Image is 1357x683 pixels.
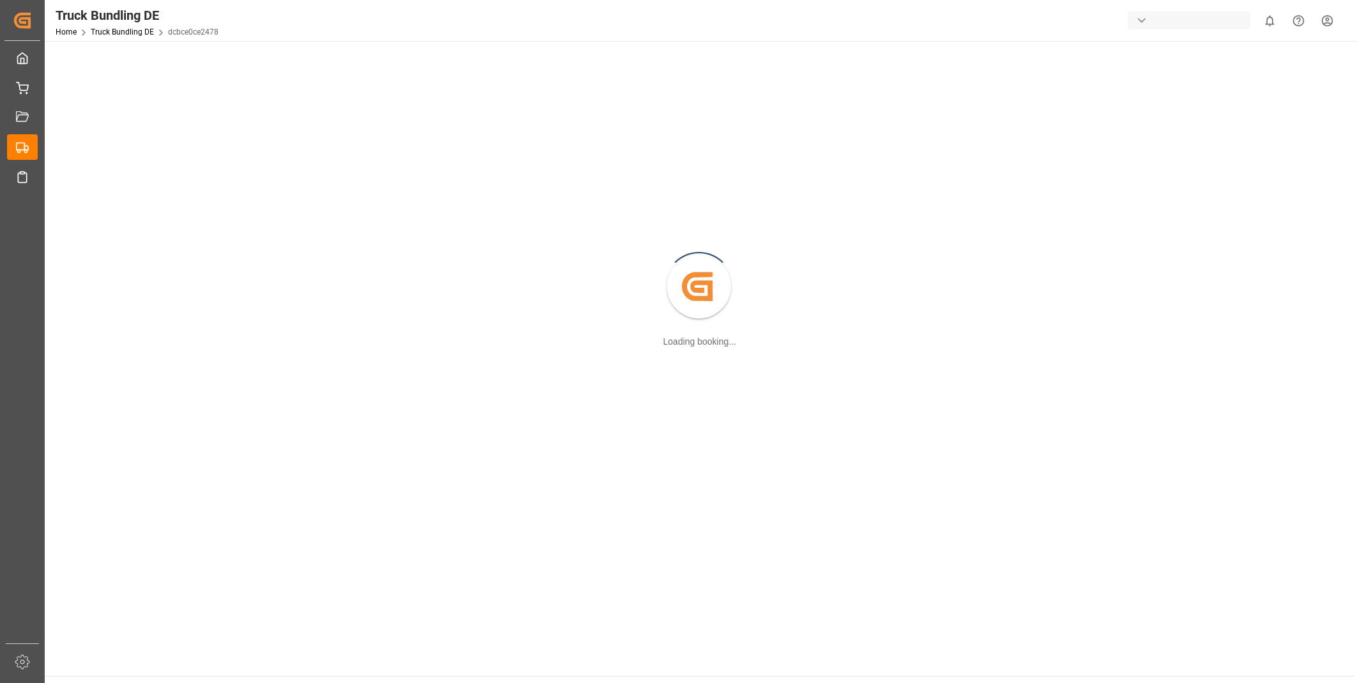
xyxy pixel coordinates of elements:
[91,27,154,36] a: Truck Bundling DE
[56,6,218,25] div: Truck Bundling DE
[1255,6,1284,35] button: show 0 new notifications
[663,335,736,349] div: Loading booking...
[56,27,77,36] a: Home
[1284,6,1313,35] button: Help Center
